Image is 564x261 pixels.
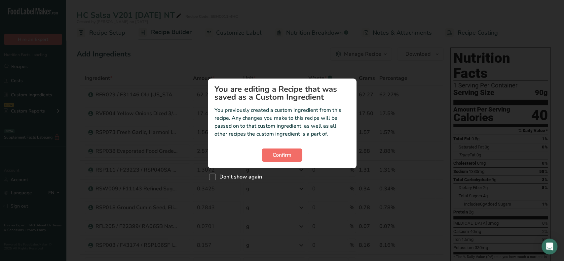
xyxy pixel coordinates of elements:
[542,239,557,254] div: Open Intercom Messenger
[262,148,302,162] button: Confirm
[273,151,291,159] span: Confirm
[216,174,262,180] span: Don't show again
[214,106,350,138] p: You previously created a custom ingredient from this recipe. Any changes you make to this recipe ...
[214,85,350,101] h1: You are editing a Recipe that was saved as a Custom Ingredient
